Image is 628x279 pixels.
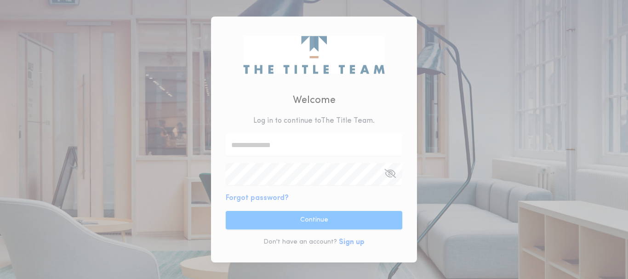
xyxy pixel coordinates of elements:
button: Forgot password? [226,193,289,204]
img: logo [243,36,384,74]
h2: Welcome [293,93,336,108]
p: Don't have an account? [263,238,337,247]
p: Log in to continue to The Title Team . [253,115,375,126]
button: Sign up [339,237,365,248]
button: Continue [226,211,402,229]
